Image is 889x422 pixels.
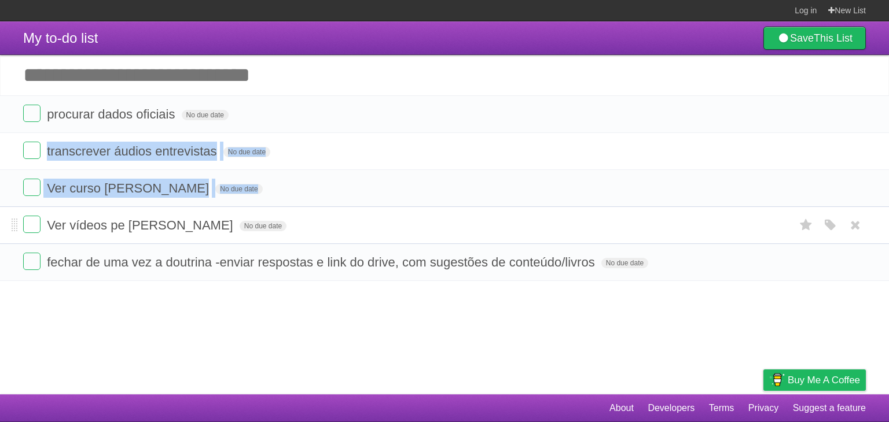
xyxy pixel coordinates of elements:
span: Ver curso [PERSON_NAME] [47,181,212,195]
a: Terms [709,397,734,419]
label: Done [23,142,41,159]
span: No due date [182,110,229,120]
span: My to-do list [23,30,98,46]
a: Privacy [748,397,778,419]
img: Buy me a coffee [769,370,785,390]
span: transcrever áudios entrevistas [47,144,219,158]
span: No due date [215,184,262,194]
a: Suggest a feature [793,397,866,419]
span: Buy me a coffee [788,370,860,390]
span: No due date [601,258,648,268]
span: Ver vídeos pe [PERSON_NAME] [47,218,236,232]
label: Done [23,179,41,196]
label: Star task [795,216,817,235]
a: Buy me a coffee [763,369,866,391]
span: fechar de uma vez a doutrina -enviar respostas e link do drive, com sugestões de conteúdo/livros [47,255,598,269]
b: This List [814,32,853,44]
label: Done [23,105,41,122]
a: Developers [648,397,695,419]
span: No due date [223,147,270,157]
label: Done [23,216,41,233]
span: No due date [240,221,286,231]
span: procurar dados oficiais [47,107,178,121]
a: About [609,397,634,419]
label: Done [23,253,41,270]
a: SaveThis List [763,27,866,50]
